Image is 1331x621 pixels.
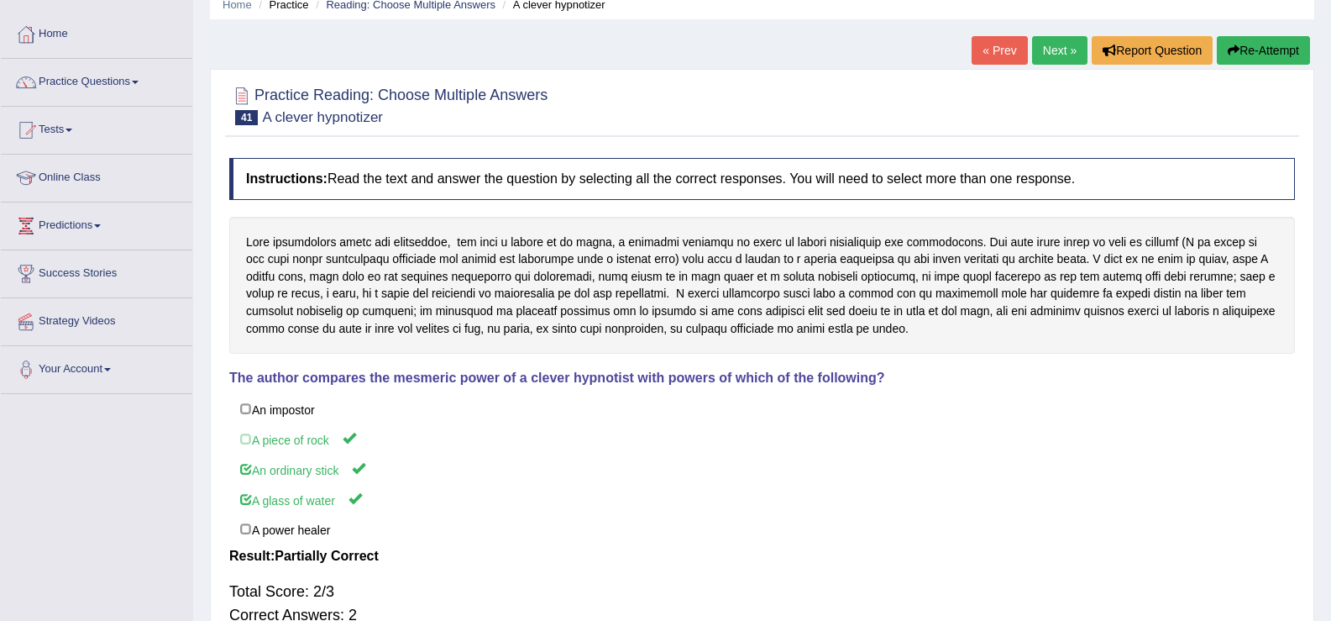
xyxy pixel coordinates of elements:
label: An ordinary stick [229,454,1295,485]
a: Strategy Videos [1,298,192,340]
a: Next » [1032,36,1087,65]
h4: Read the text and answer the question by selecting all the correct responses. You will need to se... [229,158,1295,200]
small: A clever hypnotizer [262,109,383,125]
a: Home [1,11,192,53]
b: Instructions: [246,171,328,186]
h4: The author compares the mesmeric power of a clever hypnotist with powers of which of the following? [229,371,1295,386]
a: Online Class [1,155,192,197]
label: A glass of water [229,484,1295,515]
label: A piece of rock [229,424,1295,455]
h2: Practice Reading: Choose Multiple Answers [229,83,548,125]
label: A power healer [229,514,1295,545]
a: Practice Questions [1,59,192,101]
div: Lore ipsumdolors ametc adi elitseddoe, tem inci u labore et do magna, a enimadmi veniamqu no exer... [229,217,1295,355]
a: « Prev [972,36,1027,65]
a: Your Account [1,346,192,388]
h4: Result: [229,549,1295,564]
button: Re-Attempt [1217,36,1310,65]
a: Tests [1,107,192,149]
span: 41 [235,110,258,125]
a: Success Stories [1,250,192,292]
a: Predictions [1,203,192,245]
button: Report Question [1092,36,1213,65]
label: An impostor [229,394,1295,424]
